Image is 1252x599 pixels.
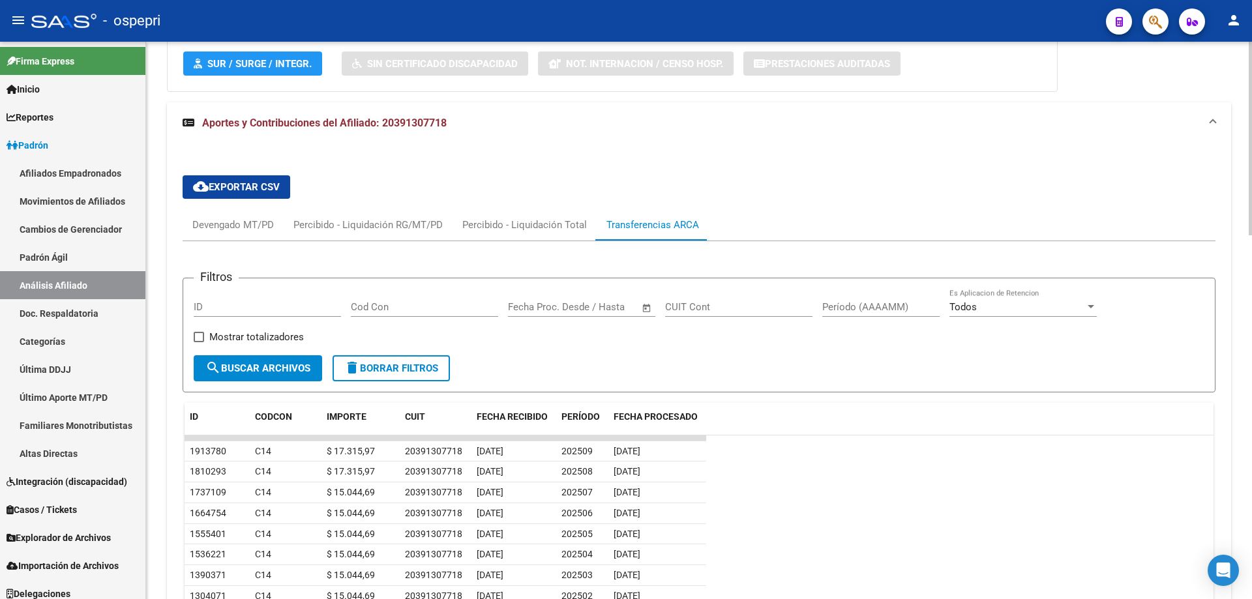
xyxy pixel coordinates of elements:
div: 20391307718 [405,527,462,542]
span: $ 15.044,69 [327,508,375,518]
span: Not. Internacion / Censo Hosp. [566,58,723,70]
input: Fecha inicio [508,301,561,313]
span: 202507 [561,487,593,497]
span: $ 15.044,69 [327,570,375,580]
span: CODCON [255,411,292,422]
span: Buscar Archivos [205,362,310,374]
span: $ 17.315,97 [327,446,375,456]
span: C14 [255,446,271,456]
datatable-header-cell: FECHA RECIBIDO [471,403,556,446]
div: 20391307718 [405,568,462,583]
div: 20391307718 [405,464,462,479]
span: 1737109 [190,487,226,497]
span: Explorador de Archivos [7,531,111,545]
span: [DATE] [477,549,503,559]
span: [DATE] [477,508,503,518]
span: $ 15.044,69 [327,487,375,497]
datatable-header-cell: ID [185,403,250,446]
button: Sin Certificado Discapacidad [342,51,528,76]
span: Firma Express [7,54,74,68]
span: 1810293 [190,466,226,476]
span: 1555401 [190,529,226,539]
input: Fecha fin [573,301,636,313]
span: 1536221 [190,549,226,559]
div: Percibido - Liquidación RG/MT/PD [293,218,443,232]
h3: Filtros [194,268,239,286]
button: Not. Internacion / Censo Hosp. [538,51,734,76]
mat-icon: delete [344,360,360,375]
span: [DATE] [477,446,503,456]
span: - ospepri [103,7,160,35]
datatable-header-cell: CODCON [250,403,295,446]
div: 20391307718 [405,506,462,521]
div: Percibido - Liquidación Total [462,218,587,232]
span: ID [190,411,198,422]
div: 20391307718 [405,547,462,562]
div: Devengado MT/PD [192,218,274,232]
span: Borrar Filtros [344,362,438,374]
span: 1390371 [190,570,226,580]
span: Inicio [7,82,40,96]
span: 202503 [561,570,593,580]
datatable-header-cell: PERÍODO [556,403,608,446]
span: [DATE] [614,466,640,476]
span: 202506 [561,508,593,518]
span: [DATE] [477,529,503,539]
span: [DATE] [477,466,503,476]
span: Aportes y Contribuciones del Afiliado: 20391307718 [202,117,447,129]
span: 202505 [561,529,593,539]
span: $ 15.044,69 [327,549,375,559]
span: Reportes [7,110,53,124]
span: Casos / Tickets [7,503,77,517]
button: Open calendar [640,300,655,315]
div: 20391307718 [405,444,462,459]
span: [DATE] [614,487,640,497]
span: Mostrar totalizadores [209,329,304,345]
button: SUR / SURGE / INTEGR. [183,51,322,76]
span: SUR / SURGE / INTEGR. [207,58,312,70]
span: 1913780 [190,446,226,456]
span: C14 [255,508,271,518]
span: C14 [255,487,271,497]
span: Exportar CSV [193,181,280,193]
datatable-header-cell: FECHA PROCESADO [608,403,706,446]
span: Integración (discapacidad) [7,475,127,489]
span: [DATE] [477,487,503,497]
div: Transferencias ARCA [606,218,699,232]
span: 1664754 [190,508,226,518]
span: Prestaciones Auditadas [765,58,890,70]
span: Importación de Archivos [7,559,119,573]
span: Sin Certificado Discapacidad [367,58,518,70]
button: Borrar Filtros [333,355,450,381]
datatable-header-cell: CUIT [400,403,471,446]
span: [DATE] [477,570,503,580]
div: 20391307718 [405,485,462,500]
button: Exportar CSV [183,175,290,199]
div: Open Intercom Messenger [1208,555,1239,586]
span: Padrón [7,138,48,153]
mat-icon: search [205,360,221,375]
span: 202508 [561,466,593,476]
span: Todos [949,301,977,313]
mat-icon: person [1226,12,1242,28]
span: 202504 [561,549,593,559]
span: FECHA PROCESADO [614,411,698,422]
mat-expansion-panel-header: Aportes y Contribuciones del Afiliado: 20391307718 [167,102,1231,144]
span: C14 [255,570,271,580]
span: [DATE] [614,508,640,518]
span: $ 17.315,97 [327,466,375,476]
span: C14 [255,466,271,476]
span: FECHA RECIBIDO [477,411,548,422]
span: C14 [255,549,271,559]
button: Buscar Archivos [194,355,322,381]
span: $ 15.044,69 [327,529,375,539]
span: [DATE] [614,446,640,456]
span: [DATE] [614,529,640,539]
span: IMPORTE [327,411,366,422]
mat-icon: menu [10,12,26,28]
span: [DATE] [614,549,640,559]
button: Prestaciones Auditadas [743,51,901,76]
span: 202509 [561,446,593,456]
span: CUIT [405,411,425,422]
span: C14 [255,529,271,539]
